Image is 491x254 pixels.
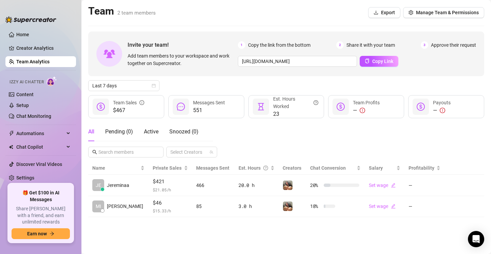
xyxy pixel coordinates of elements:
[283,181,292,190] img: Mina
[263,164,268,172] span: question-circle
[391,183,396,188] span: edit
[97,103,105,111] span: dollar-circle
[279,162,306,175] th: Creators
[5,16,56,23] img: logo-BBDzfeDw.svg
[153,207,188,214] span: $ 15.33 /h
[9,145,13,149] img: Chat Copilot
[273,110,319,118] span: 23
[12,206,70,226] span: Share [PERSON_NAME] with a friend, and earn unlimited rewards
[128,41,238,49] span: Invite your team!
[169,128,199,135] span: Snoozed ( 0 )
[152,84,156,88] span: calendar
[193,106,225,114] span: 551
[433,106,451,114] div: —
[27,231,47,236] span: Earn now
[353,106,380,114] div: —
[153,165,182,171] span: Private Sales
[416,10,479,15] span: Manage Team & Permissions
[369,204,396,209] a: Set wageedit
[139,99,144,106] span: info-circle
[196,203,230,210] div: 85
[433,100,451,105] span: Payouts
[417,103,425,111] span: dollar-circle
[88,5,156,18] h2: Team
[310,165,346,171] span: Chat Conversion
[16,59,50,64] a: Team Analytics
[16,128,64,139] span: Automations
[16,175,34,181] a: Settings
[144,128,158,135] span: Active
[374,10,378,15] span: download
[113,106,144,114] span: $467
[404,196,445,217] td: —
[314,95,318,110] span: question-circle
[369,165,383,171] span: Salary
[153,199,188,207] span: $46
[96,182,101,189] span: JE
[46,76,57,86] img: AI Chatter
[153,177,188,186] span: $421
[360,108,365,113] span: exclamation-circle
[310,182,321,189] span: 20 %
[368,7,400,18] button: Export
[360,56,398,67] button: Copy Link
[128,52,235,67] span: Add team members to your workspace and work together on Supercreator.
[372,59,393,64] span: Copy Link
[16,92,34,97] a: Content
[98,148,154,156] input: Search members
[238,41,245,49] span: 1
[153,186,188,193] span: $ 21.05 /h
[209,150,213,154] span: team
[337,103,345,111] span: dollar-circle
[117,10,156,16] span: 2 team members
[336,41,344,49] span: 2
[16,113,51,119] a: Chat Monitoring
[440,108,445,113] span: exclamation-circle
[96,203,101,210] span: MI
[12,190,70,203] span: 🎁 Get $100 in AI Messages
[177,103,185,111] span: message
[403,7,484,18] button: Manage Team & Permissions
[107,203,143,210] span: [PERSON_NAME]
[468,231,484,247] div: Open Intercom Messenger
[12,228,70,239] button: Earn nowarrow-right
[257,103,265,111] span: hourglass
[353,100,380,105] span: Team Profits
[409,165,434,171] span: Profitability
[239,164,269,172] div: Est. Hours
[105,128,133,136] div: Pending ( 0 )
[50,231,54,236] span: arrow-right
[88,162,149,175] th: Name
[196,165,229,171] span: Messages Sent
[88,128,94,136] div: All
[92,150,97,154] span: search
[248,41,310,49] span: Copy the link from the bottom
[16,103,29,108] a: Setup
[16,162,62,167] a: Discover Viral Videos
[239,182,275,189] div: 20.0 h
[239,203,275,210] div: 3.0 h
[273,95,319,110] div: Est. Hours Worked
[16,142,64,152] span: Chat Copilot
[431,41,476,49] span: Approve their request
[369,183,396,188] a: Set wageedit
[409,10,413,15] span: setting
[92,164,139,172] span: Name
[346,41,395,49] span: Share it with your team
[193,100,225,105] span: Messages Sent
[113,99,144,106] div: Team Sales
[16,32,29,37] a: Home
[421,41,428,49] span: 3
[283,202,292,211] img: Mina
[9,131,14,136] span: thunderbolt
[16,43,71,54] a: Creator Analytics
[404,175,445,196] td: —
[365,59,370,63] span: copy
[10,79,44,85] span: Izzy AI Chatter
[391,204,396,209] span: edit
[381,10,395,15] span: Export
[107,182,129,189] span: Jereminaa
[92,81,155,91] span: Last 7 days
[310,203,321,210] span: 18 %
[196,182,230,189] div: 466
